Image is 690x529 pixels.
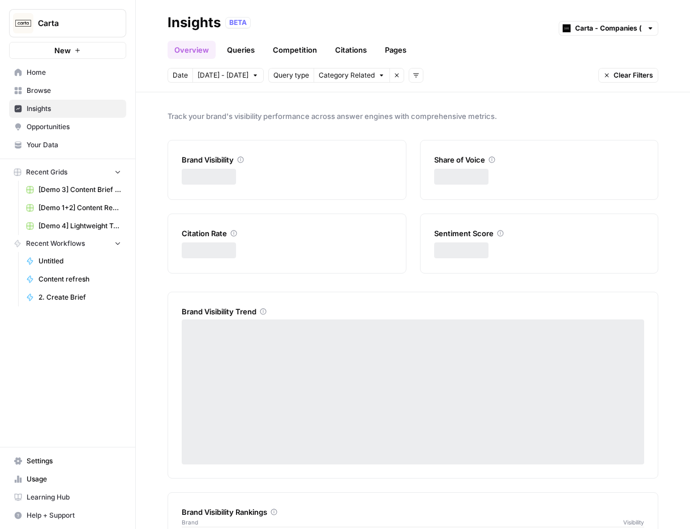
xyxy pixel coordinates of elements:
[9,452,126,470] a: Settings
[26,167,67,177] span: Recent Grids
[38,292,121,302] span: 2. Create Brief
[9,136,126,154] a: Your Data
[319,70,375,80] span: Category Related
[38,18,106,29] span: Carta
[173,70,188,80] span: Date
[182,506,644,518] div: Brand Visibility Rankings
[168,14,221,32] div: Insights
[21,217,126,235] a: [Demo 4] Lightweight Topic Prioritization Grid
[13,13,33,33] img: Carta Logo
[26,238,85,249] span: Recent Workflows
[9,488,126,506] a: Learning Hub
[27,510,121,521] span: Help + Support
[328,41,374,59] a: Citations
[54,45,71,56] span: New
[21,199,126,217] a: [Demo 1+2] Content Refresh Demo Grid
[27,122,121,132] span: Opportunities
[575,23,642,34] input: Carta - Companies (cap table)
[9,82,126,100] a: Browse
[182,306,644,317] div: Brand Visibility Trend
[27,492,121,502] span: Learning Hub
[598,68,658,83] button: Clear Filters
[38,221,121,231] span: [Demo 4] Lightweight Topic Prioritization Grid
[434,228,645,239] div: Sentiment Score
[168,41,216,59] a: Overview
[9,506,126,524] button: Help + Support
[314,68,389,83] button: Category Related
[220,41,262,59] a: Queries
[182,518,198,527] span: Brand
[38,274,121,284] span: Content refresh
[9,470,126,488] a: Usage
[21,270,126,288] a: Content refresh
[182,154,392,165] div: Brand Visibility
[9,100,126,118] a: Insights
[38,185,121,195] span: [Demo 3] Content Brief Demo Grid
[27,67,121,78] span: Home
[225,17,251,28] div: BETA
[198,70,248,80] span: [DATE] - [DATE]
[9,9,126,37] button: Workspace: Carta
[266,41,324,59] a: Competition
[27,474,121,484] span: Usage
[38,256,121,266] span: Untitled
[9,42,126,59] button: New
[27,86,121,96] span: Browse
[182,228,392,239] div: Citation Rate
[9,118,126,136] a: Opportunities
[27,456,121,466] span: Settings
[273,70,309,80] span: Query type
[9,63,126,82] a: Home
[168,110,658,122] span: Track your brand's visibility performance across answer engines with comprehensive metrics.
[38,203,121,213] span: [Demo 1+2] Content Refresh Demo Grid
[27,104,121,114] span: Insights
[192,68,264,83] button: [DATE] - [DATE]
[9,164,126,181] button: Recent Grids
[378,41,413,59] a: Pages
[27,140,121,150] span: Your Data
[21,288,126,306] a: 2. Create Brief
[21,252,126,270] a: Untitled
[9,235,126,252] button: Recent Workflows
[623,518,644,527] span: Visibility
[614,70,653,80] span: Clear Filters
[21,181,126,199] a: [Demo 3] Content Brief Demo Grid
[434,154,645,165] div: Share of Voice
